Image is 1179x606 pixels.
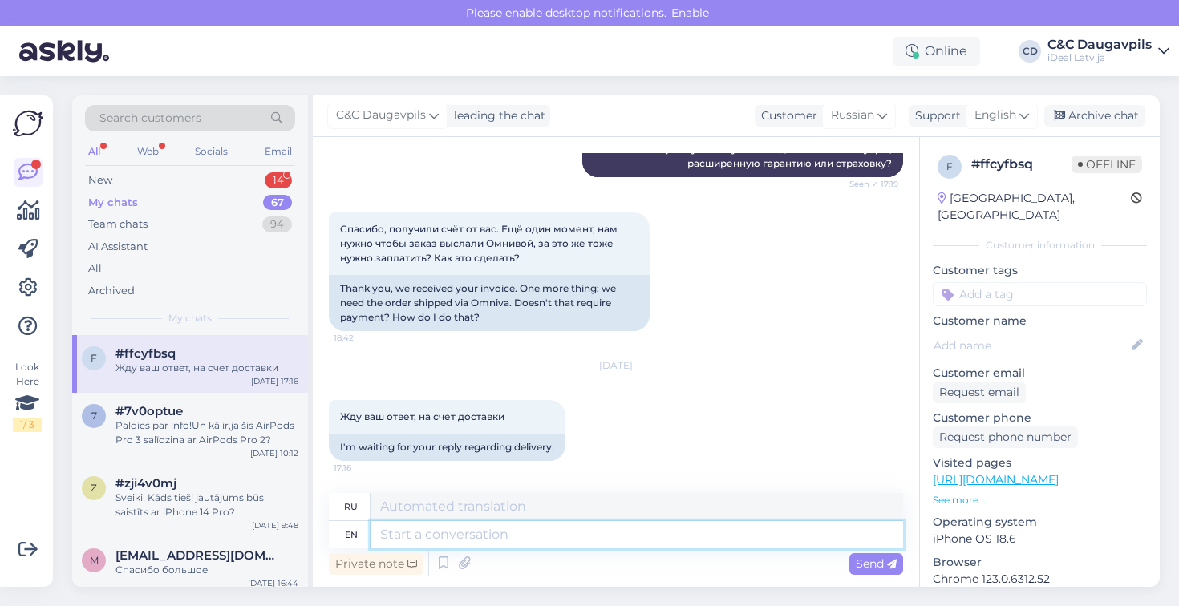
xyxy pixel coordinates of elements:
div: 94 [262,216,292,232]
div: Paldies par info!Un kā ir,ja šis AirPods Pro 3 salīdzina ar AirPods Pro 2? [115,418,298,447]
div: # ffcyfbsq [971,155,1072,174]
input: Add name [934,337,1128,354]
span: Search customers [99,110,201,127]
span: Send [856,556,897,571]
span: Жду ваш ответ, на счет доставки [340,410,504,422]
div: [DATE] 17:16 [251,375,298,387]
div: Жду ваш ответ, на счет доставки [115,361,298,375]
p: Operating system [933,514,1147,531]
div: Request phone number [933,426,1078,448]
p: Customer tags [933,262,1147,279]
span: #ffcyfbsq [115,346,176,361]
span: f [91,352,97,364]
img: Askly Logo [13,108,43,139]
div: C&C Daugavpils [1047,38,1152,51]
div: Web [134,141,162,162]
div: Email [261,141,295,162]
span: Seen ✓ 17:19 [838,178,898,190]
p: Customer email [933,365,1147,382]
div: Sveiki! Kāds tieši jautājums būs saistīts ar iPhone 14 Pro? [115,491,298,519]
span: Russian [831,107,874,124]
div: Support [909,107,961,124]
div: 67 [263,195,292,211]
div: Online [893,37,980,66]
p: Customer name [933,313,1147,329]
div: All [85,141,103,162]
div: Archive chat [1044,105,1145,127]
p: See more ... [933,493,1147,507]
p: Visited pages [933,454,1147,471]
span: 18:42 [334,332,394,344]
div: New [88,172,112,188]
div: Private note [329,553,423,575]
span: 7 [91,410,97,422]
div: I'm waiting for your reply regarding delivery. [329,434,565,461]
span: My chats [168,311,212,325]
div: Request email [933,382,1026,403]
div: Look Here [13,360,42,432]
div: Thank you, we received your invoice. One more thing: we need the order shipped via Omniva. Doesn'... [329,275,650,331]
span: #7v0optue [115,404,183,418]
div: My chats [88,195,138,211]
div: Archived [88,283,135,299]
span: #zji4v0mj [115,476,176,491]
p: Browser [933,554,1147,571]
span: m [90,554,99,566]
div: [DATE] 16:44 [248,577,298,589]
span: Спасибо, получили счёт от вас. Ещё один момент, нам нужно чтобы заказ выслали Омнивой, за это же ... [340,223,620,264]
div: Customer information [933,238,1147,252]
div: ru [344,493,358,520]
div: [DATE] [329,358,903,373]
p: Customer phone [933,410,1147,426]
span: f [946,160,953,172]
span: C&C Daugavpils [336,107,426,124]
div: All [88,261,102,277]
div: 14 [265,172,292,188]
div: AI Assistant [88,239,148,255]
div: [GEOGRAPHIC_DATA], [GEOGRAPHIC_DATA] [938,190,1131,224]
a: [URL][DOMAIN_NAME] [933,472,1059,487]
span: z [91,482,97,494]
div: Team chats [88,216,148,232]
span: 17:16 [334,462,394,474]
input: Add a tag [933,282,1147,306]
div: [DATE] 10:12 [250,447,298,459]
span: English [974,107,1016,124]
span: Enable [666,6,714,20]
a: C&C DaugavpilsiDeal Latvija [1047,38,1169,64]
div: [DATE] 9:48 [252,519,298,531]
p: iPhone OS 18.6 [933,531,1147,547]
div: Customer [755,107,817,124]
div: Спасибо большое [115,563,298,577]
div: iDeal Latvija [1047,51,1152,64]
span: malish1016@inbox.lv [115,548,282,563]
p: Chrome 123.0.6312.52 [933,571,1147,588]
div: Socials [192,141,231,162]
div: CD [1019,40,1041,63]
span: Offline [1072,156,1142,173]
div: leading the chat [448,107,545,124]
div: 1 / 3 [13,418,42,432]
div: en [345,521,358,548]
